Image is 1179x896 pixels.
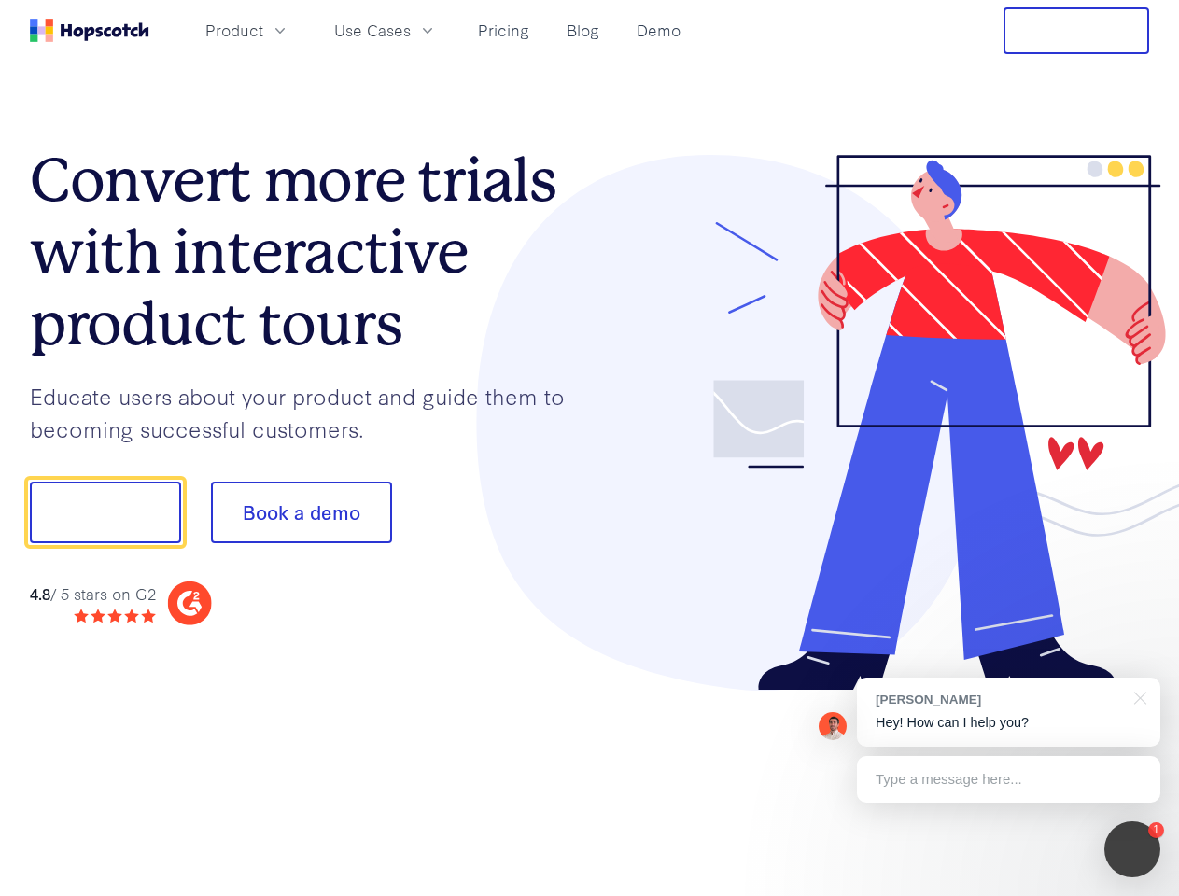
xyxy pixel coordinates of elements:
span: Use Cases [334,19,411,42]
button: Show me! [30,482,181,543]
a: Pricing [470,15,537,46]
button: Product [194,15,301,46]
button: Use Cases [323,15,448,46]
span: Product [205,19,263,42]
div: 1 [1148,822,1164,838]
a: Home [30,19,149,42]
div: [PERSON_NAME] [876,691,1123,708]
button: Free Trial [1004,7,1149,54]
strong: 4.8 [30,582,50,604]
a: Blog [559,15,607,46]
img: Mark Spera [819,712,847,740]
div: / 5 stars on G2 [30,582,156,606]
p: Educate users about your product and guide them to becoming successful customers. [30,380,590,444]
button: Book a demo [211,482,392,543]
h1: Convert more trials with interactive product tours [30,145,590,359]
a: Demo [629,15,688,46]
p: Hey! How can I help you? [876,713,1142,733]
div: Type a message here... [857,756,1160,803]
